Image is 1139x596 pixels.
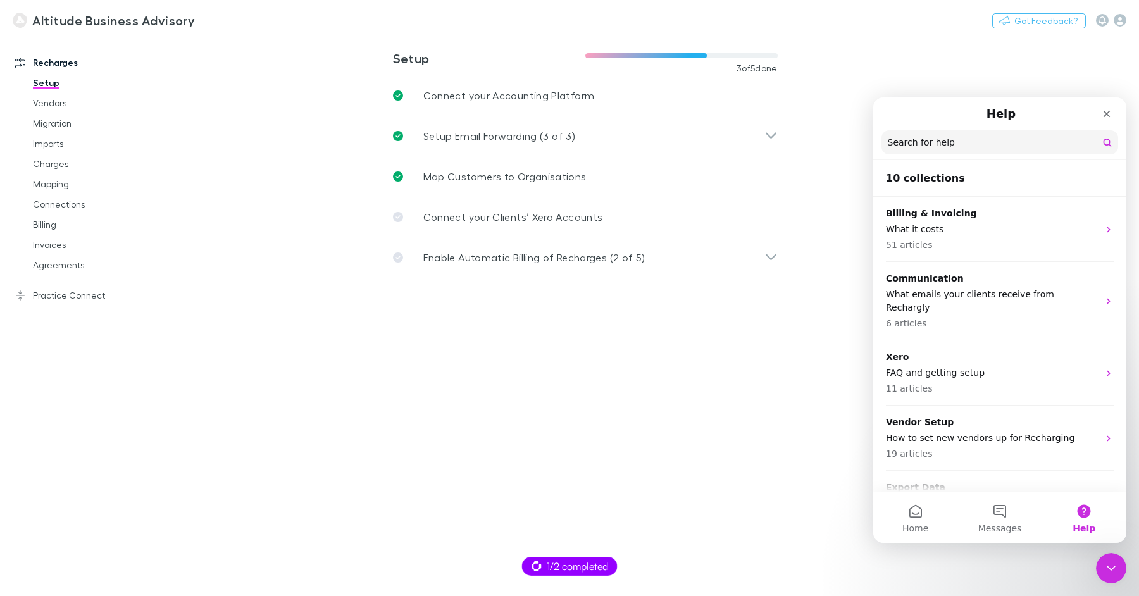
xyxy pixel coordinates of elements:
[737,63,778,73] span: 3 of 5 done
[20,133,160,154] a: Imports
[20,113,160,133] a: Migration
[393,51,585,66] h3: Setup
[383,116,788,156] div: Setup Email Forwarding (3 of 3)
[1096,553,1126,583] iframe: Intercom live chat
[423,128,575,144] p: Setup Email Forwarding (3 of 3)
[32,13,195,28] h3: Altitude Business Advisory
[5,5,202,35] a: Altitude Business Advisory
[423,209,603,225] p: Connect your Clients’ Xero Accounts
[423,88,595,103] p: Connect your Accounting Platform
[20,73,160,93] a: Setup
[383,237,788,278] div: Enable Automatic Billing of Recharges (2 of 5)
[383,75,788,116] a: Connect your Accounting Platform
[13,13,27,28] img: Altitude Business Advisory's Logo
[3,53,160,73] a: Recharges
[383,156,788,197] a: Map Customers to Organisations
[20,255,160,275] a: Agreements
[20,174,160,194] a: Mapping
[3,285,160,306] a: Practice Connect
[423,250,645,265] p: Enable Automatic Billing of Recharges (2 of 5)
[20,154,160,174] a: Charges
[423,169,587,184] p: Map Customers to Organisations
[383,197,788,237] a: Connect your Clients’ Xero Accounts
[20,214,160,235] a: Billing
[20,93,160,113] a: Vendors
[873,97,1126,543] iframe: Intercom live chat
[20,235,160,255] a: Invoices
[20,194,160,214] a: Connections
[992,13,1086,28] button: Got Feedback?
